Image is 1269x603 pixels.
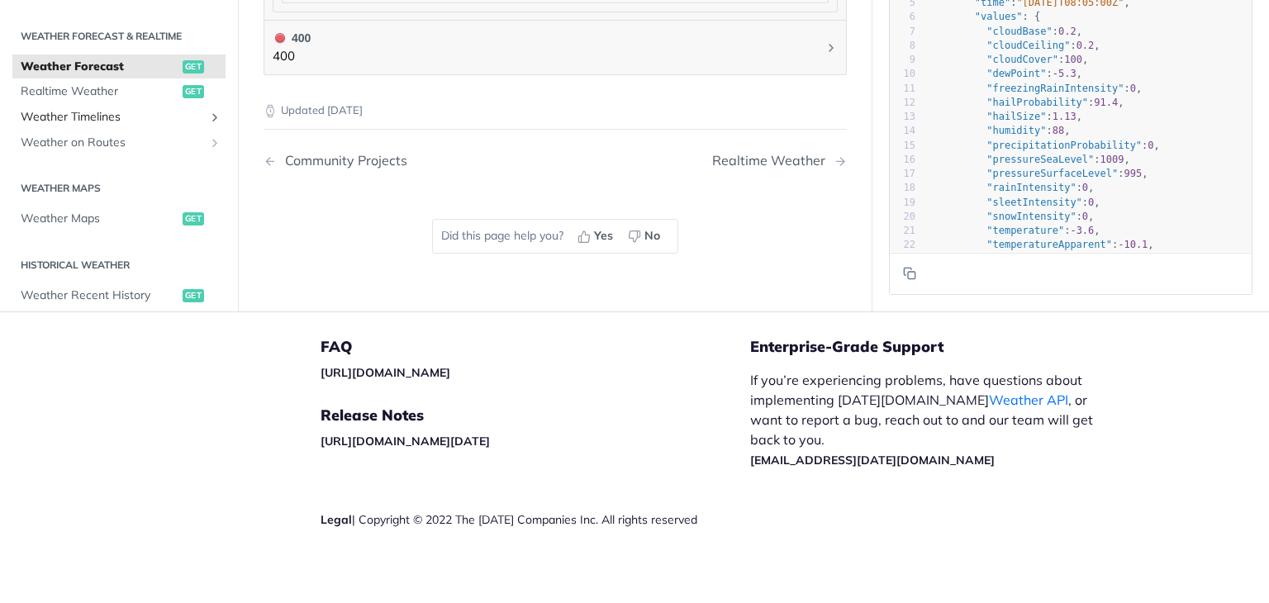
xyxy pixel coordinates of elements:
a: Next Page: Realtime Weather [712,153,847,169]
span: 1009 [1100,153,1124,164]
div: 14 [890,124,915,138]
div: | Copyright © 2022 The [DATE] Companies Inc. All rights reserved [321,511,750,528]
div: 16 [890,152,915,166]
span: "precipitationProbability" [986,139,1142,150]
span: : , [927,196,1100,207]
span: 0 [1148,139,1153,150]
span: : , [927,239,1154,250]
span: "pressureSurfaceLevel" [986,168,1118,179]
a: [URL][DOMAIN_NAME][DATE] [321,434,490,449]
button: Copy to clipboard [898,261,921,286]
span: 0 [1130,82,1136,93]
div: 12 [890,95,915,109]
a: Historical APIShow subpages for Historical API [12,308,226,333]
span: 0.2 [1077,39,1095,50]
span: "temperature" [986,225,1064,236]
span: "hailSize" [986,111,1046,122]
span: Weather Timelines [21,109,204,126]
span: : , [927,210,1094,221]
h5: FAQ [321,337,750,357]
span: 3.6 [1077,225,1095,236]
span: "rainIntensity" [986,182,1076,193]
span: 995 [1124,168,1142,179]
div: 15 [890,138,915,152]
a: Previous Page: Community Projects [264,153,514,169]
div: 400 [273,29,311,47]
span: No [644,227,660,245]
div: 11 [890,81,915,95]
span: 88 [1053,125,1064,136]
span: : , [927,54,1088,65]
div: 17 [890,167,915,181]
span: : , [927,25,1082,36]
button: Yes [572,224,622,249]
span: "sleetIntensity" [986,196,1082,207]
div: 22 [890,238,915,252]
a: Weather Mapsget [12,207,226,231]
span: 1.13 [1053,111,1077,122]
p: Updated [DATE] [264,102,847,119]
span: Weather Maps [21,211,178,227]
span: - [1053,68,1058,79]
a: [URL][DOMAIN_NAME] [321,365,450,380]
svg: Chevron [825,41,838,55]
div: 7 [890,24,915,38]
span: - [1070,225,1076,236]
span: "snowIntensity" [986,210,1076,221]
h2: Weather Maps [12,181,226,196]
a: Legal [321,512,352,527]
button: Show subpages for Weather Timelines [208,111,221,124]
span: Yes [594,227,613,245]
span: - [1118,239,1124,250]
span: "temperatureApparent" [986,239,1112,250]
span: : , [927,82,1142,93]
span: "cloudCeiling" [986,39,1070,50]
a: Weather on RoutesShow subpages for Weather on Routes [12,130,226,154]
button: No [622,224,669,249]
span: 5.3 [1058,68,1077,79]
span: get [183,288,204,301]
span: : , [927,225,1100,236]
span: get [183,212,204,226]
div: Realtime Weather [712,153,834,169]
div: 21 [890,224,915,238]
span: "humidity" [986,125,1046,136]
h2: Weather Forecast & realtime [12,28,226,43]
div: 6 [890,10,915,24]
div: 18 [890,181,915,195]
h5: Enterprise-Grade Support [750,337,1137,357]
a: Weather Recent Historyget [12,283,226,307]
span: "hailProbability" [986,96,1088,107]
h2: Historical Weather [12,257,226,272]
span: "cloudCover" [986,54,1058,65]
div: 19 [890,195,915,209]
span: 0 [1082,182,1088,193]
div: 9 [890,53,915,67]
div: 8 [890,38,915,52]
span: "dewPoint" [986,68,1046,79]
a: Weather TimelinesShow subpages for Weather Timelines [12,105,226,130]
p: 400 [273,47,311,66]
span: "freezingRainIntensity" [986,82,1124,93]
span: get [183,85,204,98]
span: : , [927,139,1160,150]
div: 20 [890,209,915,223]
span: : , [927,153,1130,164]
span: : , [927,125,1071,136]
nav: Pagination Controls [264,136,847,185]
span: 0 [1088,196,1094,207]
span: "pressureSeaLevel" [986,153,1094,164]
button: Show subpages for Weather on Routes [208,135,221,149]
button: 400 400400 [273,29,838,66]
span: Weather Forecast [21,58,178,74]
span: get [183,59,204,73]
a: Realtime Weatherget [12,79,226,104]
a: Weather Forecastget [12,54,226,78]
span: : , [927,168,1148,179]
span: : , [927,96,1124,107]
span: : { [927,11,1040,22]
div: 10 [890,67,915,81]
span: 0 [1082,210,1088,221]
span: Weather Recent History [21,287,178,303]
span: Weather on Routes [21,134,204,150]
